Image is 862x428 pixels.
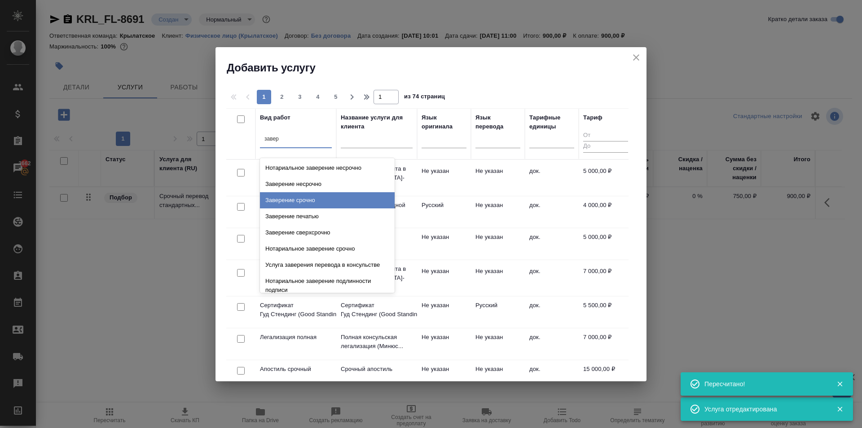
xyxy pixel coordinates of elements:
div: Язык оригинала [422,113,466,131]
td: Не указан [417,228,471,260]
button: 4 [311,90,325,104]
input: До [583,141,628,152]
td: Русский [471,296,525,328]
td: док. [525,262,579,294]
td: Не указан [471,162,525,194]
p: Полная консульская легализация (Минюс... [341,333,413,351]
button: Закрыть [831,380,849,388]
td: 7 000,00 ₽ [579,328,633,360]
td: док. [525,360,579,392]
td: Русский [417,196,471,228]
div: Услуга отредактирована [704,405,823,414]
td: 5 000,00 ₽ [579,162,633,194]
span: 3 [293,93,307,101]
button: 5 [329,90,343,104]
p: Срочный апостиль [341,365,413,374]
div: Нотариальное заверение срочно [260,241,395,257]
td: 7 000,00 ₽ [579,262,633,294]
button: 3 [293,90,307,104]
span: из 74 страниц [404,91,445,104]
div: Язык перевода [475,113,520,131]
td: док. [525,296,579,328]
td: док. [525,162,579,194]
td: 5 000,00 ₽ [579,228,633,260]
td: Не указан [471,262,525,294]
td: 4 000,00 ₽ [579,196,633,228]
td: Не указан [417,296,471,328]
span: 4 [311,93,325,101]
div: Нотариальное заверение несрочно [260,160,395,176]
td: 5 500,00 ₽ [579,296,633,328]
div: Тарифные единицы [529,113,574,131]
div: Заверение печатью [260,208,395,225]
td: Не указан [471,360,525,392]
td: Не указан [417,162,471,194]
div: Тариф [583,113,603,122]
p: Легализация полная [260,333,332,342]
span: 2 [275,93,289,101]
td: док. [525,228,579,260]
button: Закрыть [831,405,849,413]
td: Не указан [417,262,471,294]
div: Заверение несрочно [260,176,395,192]
td: Не указан [417,360,471,392]
h2: Добавить услугу [227,61,646,75]
div: Нотариальное заверение подлинности подписи [260,273,395,298]
div: Пересчитано! [704,379,823,388]
button: close [629,51,643,64]
button: 2 [275,90,289,104]
td: Не указан [471,228,525,260]
td: док. [525,196,579,228]
td: 15 000,00 ₽ [579,360,633,392]
div: Заверение сверхсрочно [260,225,395,241]
div: Вид работ [260,113,290,122]
td: Не указан [471,328,525,360]
p: Сертификат Гуд Стендинг (Good Standin... [341,301,413,319]
p: Апостиль срочный [260,365,332,374]
div: Название услуги для клиента [341,113,413,131]
input: От [583,130,628,141]
p: Сертификат Гуд Стендинг (Good Standin... [260,301,332,319]
td: док. [525,328,579,360]
td: Не указан [417,328,471,360]
td: Не указан [471,196,525,228]
div: Услуга заверения перевода в консульстве [260,257,395,273]
div: Заверение срочно [260,192,395,208]
span: 5 [329,93,343,101]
